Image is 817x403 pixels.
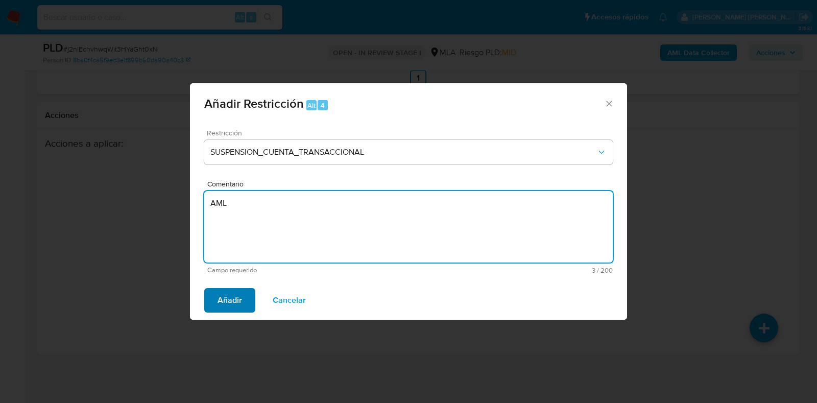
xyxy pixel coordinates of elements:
[410,267,613,274] span: Máximo 200 caracteres
[210,147,596,157] span: SUSPENSION_CUENTA_TRANSACCIONAL
[204,140,613,164] button: Restriction
[204,94,304,112] span: Añadir Restricción
[204,191,613,263] textarea: AML
[218,289,242,312] span: Añadir
[307,101,316,110] span: Alt
[604,99,613,108] button: Cerrar ventana
[207,180,616,188] span: Comentario
[207,267,410,274] span: Campo requerido
[204,288,255,313] button: Añadir
[273,289,306,312] span: Cancelar
[259,288,319,313] button: Cancelar
[207,129,615,136] span: Restricción
[321,101,325,110] span: 4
